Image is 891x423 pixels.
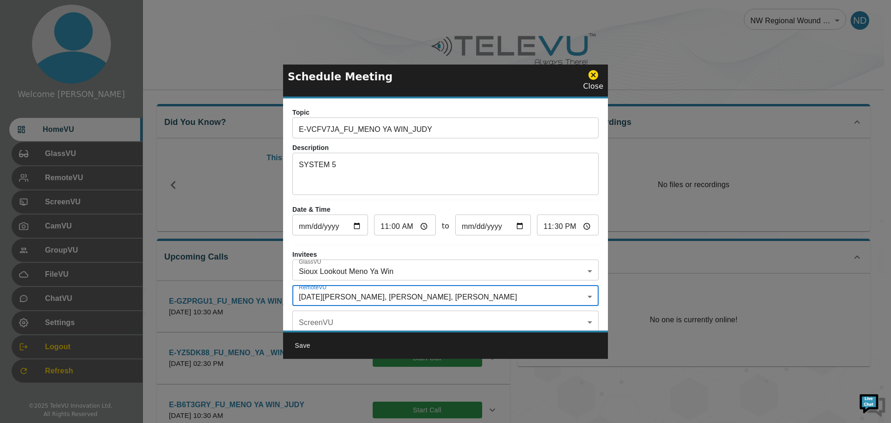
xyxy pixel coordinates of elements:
textarea: SYSTEM 5 [299,159,592,191]
div: Chat with us now [48,49,156,61]
div: [DATE][PERSON_NAME], [PERSON_NAME], [PERSON_NAME] [292,287,599,306]
div: Sioux Lookout Meno Ya Win [292,262,599,280]
div: Close [583,69,603,92]
button: Save [288,337,317,354]
p: Description [292,143,599,153]
span: We're online! [54,117,128,211]
p: Invitees [292,250,599,260]
span: to [442,221,449,232]
div: Minimize live chat window [152,5,174,27]
div: ​ [292,313,599,332]
textarea: Type your message and hit 'Enter' [5,254,177,286]
p: Schedule Meeting [288,69,393,85]
p: Topic [292,108,599,117]
img: d_736959983_company_1615157101543_736959983 [16,43,39,66]
img: Chat Widget [859,390,886,418]
p: Date & Time [292,205,599,215]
